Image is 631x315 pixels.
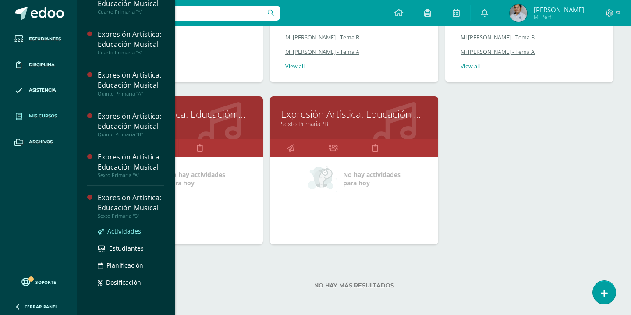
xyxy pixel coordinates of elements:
a: Estudiantes [98,243,164,253]
a: Sexto Primaria "B" [281,120,427,128]
a: Actividades [98,226,164,236]
a: Mi [PERSON_NAME] - Tema A [458,48,601,56]
div: Expresión Artística: Educación Musical [98,29,164,50]
div: Sexto Primaria "A" [98,172,164,178]
div: Quinto Primaria "A" [98,91,164,97]
span: No hay actividades para hoy [168,170,225,187]
a: Expresión Artística: Educación MusicalSexto Primaria "B" [98,193,164,219]
img: no_activities_small.png [308,166,337,192]
span: Disciplina [29,61,55,68]
a: View all [458,63,601,70]
a: Disciplina [7,52,70,78]
div: Expresión Artística: Educación Musical [98,111,164,131]
div: Cuarto Primaria "A" [98,9,164,15]
img: edf14e01bdf5edef23c3d5be4ca601bb.png [510,4,527,22]
span: Dosificación [106,278,141,287]
span: Soporte [35,279,56,285]
span: Asistencia [29,87,56,94]
a: Expresión Artística: Educación MusicalSexto Primaria "A" [98,152,164,178]
a: Expresión Artística: Educación MusicalQuinto Primaria "B" [98,111,164,138]
div: Quinto Primaria "B" [98,131,164,138]
span: Actividades [107,227,141,235]
span: Mis cursos [29,113,57,120]
span: Estudiantes [109,244,144,252]
a: Expresión Artística: Educación MusicalQuinto Primaria "A" [98,70,164,96]
span: Archivos [29,138,53,145]
span: No hay actividades para hoy [343,170,401,187]
div: Expresión Artística: Educación Musical [98,70,164,90]
a: Asistencia [7,78,70,104]
a: Sexto Primaria "A" [106,120,252,128]
a: Dosificación [98,277,164,287]
span: Mi Perfil [534,13,584,21]
a: Expresión Artística: Educación Musical [281,107,427,121]
a: Santiaguito Tema A [108,48,251,56]
span: [PERSON_NAME] [534,5,584,14]
span: Cerrar panel [25,304,58,310]
span: Planificación [106,261,143,269]
div: Cuarto Primaria "B" [98,50,164,56]
div: Expresión Artística: Educación Musical [98,193,164,213]
a: Volcán Santiaguito [108,34,251,41]
input: Busca un usuario... [83,6,280,21]
a: Estudiantes [7,26,70,52]
span: Estudiantes [29,35,61,42]
label: No hay más resultados [95,282,613,289]
div: Sexto Primaria "B" [98,213,164,219]
a: View all [108,63,251,70]
a: Planificación [98,260,164,270]
a: Mis cursos [7,103,70,129]
a: Mi [PERSON_NAME] - Tema B [283,34,426,41]
a: Archivos [7,129,70,155]
a: Mi [PERSON_NAME] - Tema B [458,34,601,41]
a: Expresión Artística: Educación Musical [106,107,252,121]
a: View all [283,63,426,70]
a: Expresión Artística: Educación MusicalCuarto Primaria "B" [98,29,164,56]
a: Soporte [11,276,67,287]
div: Expresión Artística: Educación Musical [98,152,164,172]
a: Mi [PERSON_NAME] - Tema A [283,48,426,56]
